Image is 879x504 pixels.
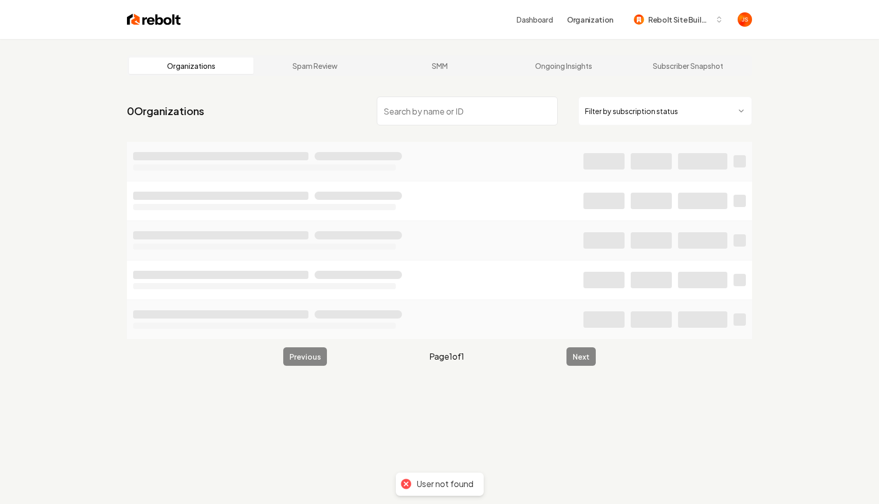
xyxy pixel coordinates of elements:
[127,104,204,118] a: 0Organizations
[626,58,750,74] a: Subscriber Snapshot
[738,12,752,27] img: James Shamoun
[738,12,752,27] button: Open user button
[253,58,378,74] a: Spam Review
[416,479,473,490] div: User not found
[634,14,644,25] img: Rebolt Site Builder
[502,58,626,74] a: Ongoing Insights
[129,58,253,74] a: Organizations
[561,10,619,29] button: Organization
[429,350,464,363] span: Page 1 of 1
[127,12,181,27] img: Rebolt Logo
[517,14,553,25] a: Dashboard
[377,58,502,74] a: SMM
[377,97,558,125] input: Search by name or ID
[648,14,711,25] span: Rebolt Site Builder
